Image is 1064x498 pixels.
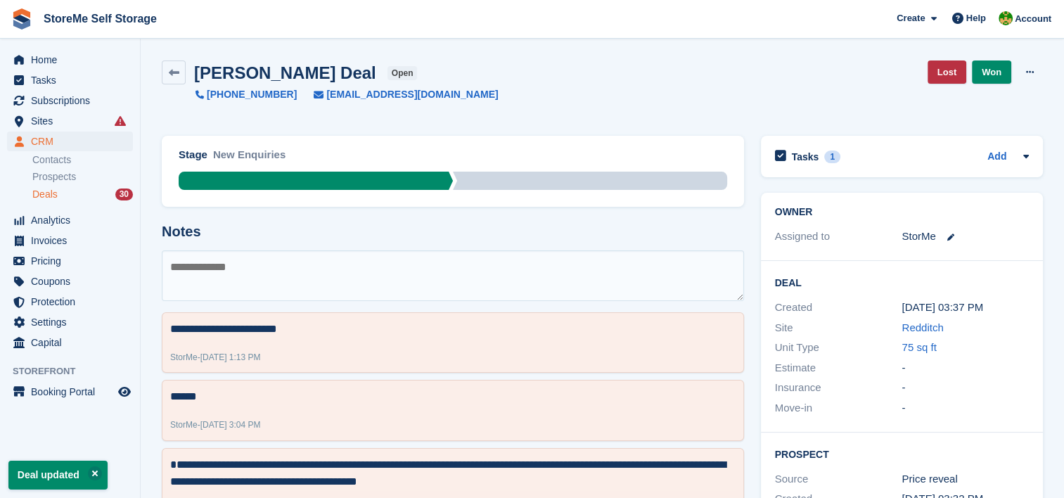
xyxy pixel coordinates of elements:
a: [EMAIL_ADDRESS][DOMAIN_NAME] [297,87,498,102]
div: Price reveal [902,471,1029,487]
h2: Prospect [775,447,1030,461]
img: StorMe [999,11,1013,25]
a: Prospects [32,170,133,184]
span: [EMAIL_ADDRESS][DOMAIN_NAME] [326,87,498,102]
a: StoreMe Self Storage [38,7,162,30]
div: StorMe [902,229,935,245]
span: Pricing [31,251,115,271]
div: 30 [115,189,133,200]
span: Prospects [32,170,76,184]
a: Add [987,149,1006,165]
span: Coupons [31,272,115,291]
h2: Tasks [792,151,819,163]
h2: Deal [775,275,1030,289]
a: menu [7,132,133,151]
a: Won [972,60,1011,84]
a: Redditch [902,321,943,333]
span: Home [31,50,115,70]
span: Sites [31,111,115,131]
a: menu [7,231,133,250]
span: Tasks [31,70,115,90]
i: Smart entry sync failures have occurred [115,115,126,127]
div: Unit Type [775,340,902,356]
p: Deal updated [8,461,108,490]
span: [PHONE_NUMBER] [207,87,297,102]
div: - [902,360,1029,376]
span: [DATE] 3:04 PM [200,420,261,430]
span: Storefront [13,364,140,378]
div: Source [775,471,902,487]
div: 1 [824,151,840,163]
div: Created [775,300,902,316]
span: Invoices [31,231,115,250]
span: Account [1015,12,1051,26]
span: Help [966,11,986,25]
div: Assigned to [775,229,902,245]
a: Preview store [116,383,133,400]
a: Deals 30 [32,187,133,202]
span: Settings [31,312,115,332]
a: Contacts [32,153,133,167]
div: - [902,380,1029,396]
a: menu [7,272,133,291]
span: Create [897,11,925,25]
a: menu [7,292,133,312]
a: menu [7,50,133,70]
a: menu [7,91,133,110]
div: - [902,400,1029,416]
span: Analytics [31,210,115,230]
div: - [170,351,261,364]
div: Move-in [775,400,902,416]
a: menu [7,111,133,131]
a: menu [7,210,133,230]
a: [PHONE_NUMBER] [196,87,297,102]
img: stora-icon-8386f47178a22dfd0bd8f6a31ec36ba5ce8667c1dd55bd0f319d3a0aa187defe.svg [11,8,32,30]
span: Subscriptions [31,91,115,110]
span: Protection [31,292,115,312]
h2: [PERSON_NAME] Deal [194,63,376,82]
span: Capital [31,333,115,352]
a: menu [7,70,133,90]
span: Deals [32,188,58,201]
div: Insurance [775,380,902,396]
div: New Enquiries [213,147,286,172]
span: [DATE] 1:13 PM [200,352,261,362]
a: menu [7,312,133,332]
a: menu [7,251,133,271]
div: Site [775,320,902,336]
span: StorMe [170,420,198,430]
a: menu [7,333,133,352]
div: [DATE] 03:37 PM [902,300,1029,316]
span: CRM [31,132,115,151]
div: Estimate [775,360,902,376]
a: menu [7,382,133,402]
div: Stage [179,147,207,163]
span: open [387,66,418,80]
a: 75 sq ft [902,341,936,353]
span: Booking Portal [31,382,115,402]
a: Lost [928,60,966,84]
h2: Owner [775,207,1030,218]
h2: Notes [162,224,744,240]
span: StorMe [170,352,198,362]
div: - [170,419,261,431]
